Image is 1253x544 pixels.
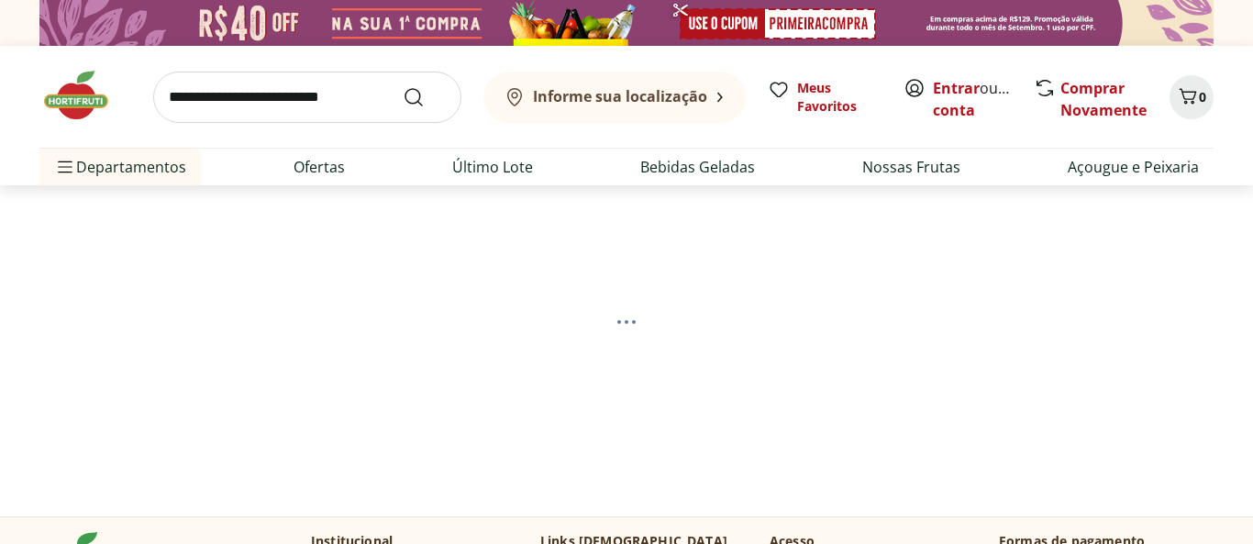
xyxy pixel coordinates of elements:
[54,145,76,189] button: Menu
[797,79,882,116] span: Meus Favoritos
[933,78,980,98] a: Entrar
[1068,156,1199,178] a: Açougue e Peixaria
[483,72,746,123] button: Informe sua localização
[294,156,345,178] a: Ofertas
[533,86,707,106] b: Informe sua localização
[1170,75,1214,119] button: Carrinho
[933,77,1015,121] span: ou
[403,86,447,108] button: Submit Search
[153,72,461,123] input: search
[640,156,755,178] a: Bebidas Geladas
[452,156,533,178] a: Último Lote
[1060,78,1147,120] a: Comprar Novamente
[768,79,882,116] a: Meus Favoritos
[54,145,186,189] span: Departamentos
[39,68,131,123] img: Hortifruti
[1199,88,1206,105] span: 0
[862,156,960,178] a: Nossas Frutas
[933,78,1034,120] a: Criar conta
